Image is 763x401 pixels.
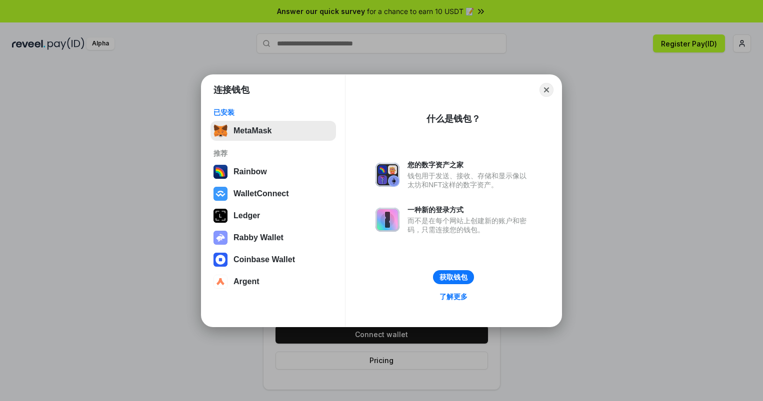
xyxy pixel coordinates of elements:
div: Coinbase Wallet [233,255,295,264]
img: svg+xml,%3Csvg%20width%3D%22120%22%20height%3D%22120%22%20viewBox%3D%220%200%20120%20120%22%20fil... [213,165,227,179]
div: Rainbow [233,167,267,176]
button: Argent [210,272,336,292]
button: Rabby Wallet [210,228,336,248]
button: MetaMask [210,121,336,141]
img: svg+xml,%3Csvg%20width%3D%2228%22%20height%3D%2228%22%20viewBox%3D%220%200%2028%2028%22%20fill%3D... [213,187,227,201]
div: Argent [233,277,259,286]
div: 钱包用于发送、接收、存储和显示像以太坊和NFT这样的数字资产。 [407,171,531,189]
h1: 连接钱包 [213,84,249,96]
div: 推荐 [213,149,333,158]
img: svg+xml,%3Csvg%20xmlns%3D%22http%3A%2F%2Fwww.w3.org%2F2000%2Fsvg%22%20fill%3D%22none%22%20viewBox... [213,231,227,245]
img: svg+xml,%3Csvg%20fill%3D%22none%22%20height%3D%2233%22%20viewBox%3D%220%200%2035%2033%22%20width%... [213,124,227,138]
div: Rabby Wallet [233,233,283,242]
div: 而不是在每个网站上创建新的账户和密码，只需连接您的钱包。 [407,216,531,234]
div: 您的数字资产之家 [407,160,531,169]
div: MetaMask [233,126,271,135]
button: Coinbase Wallet [210,250,336,270]
img: svg+xml,%3Csvg%20xmlns%3D%22http%3A%2F%2Fwww.w3.org%2F2000%2Fsvg%22%20fill%3D%22none%22%20viewBox... [375,208,399,232]
button: Ledger [210,206,336,226]
button: Rainbow [210,162,336,182]
div: 了解更多 [439,292,467,301]
div: 一种新的登录方式 [407,205,531,214]
img: svg+xml,%3Csvg%20width%3D%2228%22%20height%3D%2228%22%20viewBox%3D%220%200%2028%2028%22%20fill%3D... [213,275,227,289]
div: 什么是钱包？ [426,113,480,125]
img: svg+xml,%3Csvg%20width%3D%2228%22%20height%3D%2228%22%20viewBox%3D%220%200%2028%2028%22%20fill%3D... [213,253,227,267]
img: svg+xml,%3Csvg%20xmlns%3D%22http%3A%2F%2Fwww.w3.org%2F2000%2Fsvg%22%20fill%3D%22none%22%20viewBox... [375,163,399,187]
a: 了解更多 [433,290,473,303]
div: WalletConnect [233,189,289,198]
button: Close [539,83,553,97]
div: 获取钱包 [439,273,467,282]
button: 获取钱包 [433,270,474,284]
img: svg+xml,%3Csvg%20xmlns%3D%22http%3A%2F%2Fwww.w3.org%2F2000%2Fsvg%22%20width%3D%2228%22%20height%3... [213,209,227,223]
button: WalletConnect [210,184,336,204]
div: Ledger [233,211,260,220]
div: 已安装 [213,108,333,117]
